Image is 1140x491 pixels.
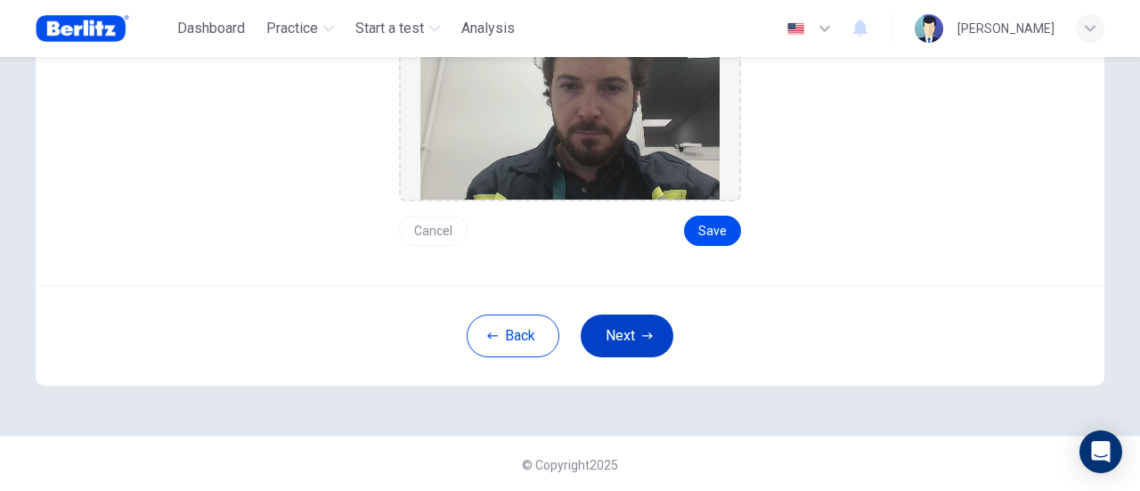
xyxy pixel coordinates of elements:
span: Practice [266,18,318,39]
img: Profile picture [915,14,943,43]
button: Practice [259,12,341,45]
button: Save [684,216,741,246]
button: Cancel [399,216,468,246]
button: Analysis [454,12,522,45]
span: Dashboard [177,18,245,39]
button: Dashboard [170,12,252,45]
button: Start a test [348,12,447,45]
img: en [785,22,807,36]
div: You need a license to access this content [454,12,522,45]
button: Back [467,315,559,357]
button: Next [581,315,673,357]
div: Open Intercom Messenger [1079,430,1122,473]
div: [PERSON_NAME] [957,18,1054,39]
img: Berlitz Brasil logo [36,11,129,46]
span: Analysis [461,18,515,39]
a: Berlitz Brasil logo [36,11,170,46]
span: Start a test [355,18,424,39]
span: © Copyright 2025 [522,458,618,472]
